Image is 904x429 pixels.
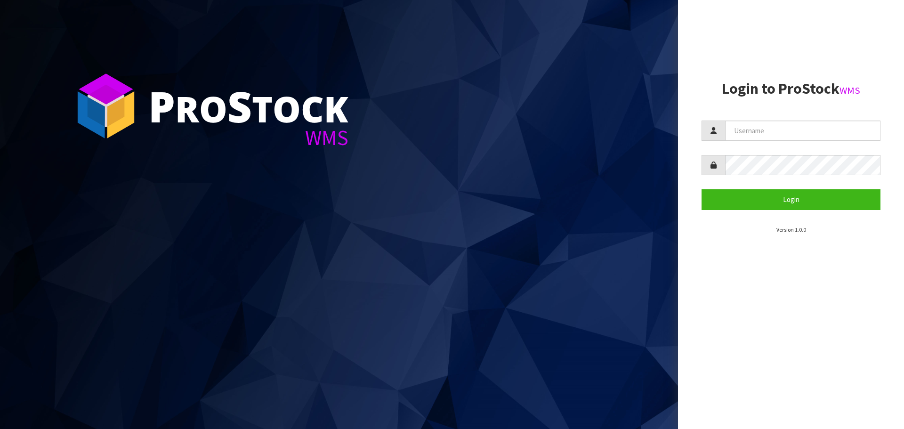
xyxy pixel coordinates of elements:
[702,189,880,210] button: Login
[725,121,880,141] input: Username
[148,127,348,148] div: WMS
[148,85,348,127] div: ro tock
[839,84,860,97] small: WMS
[71,71,141,141] img: ProStock Cube
[227,77,252,135] span: S
[702,81,880,97] h2: Login to ProStock
[776,226,806,233] small: Version 1.0.0
[148,77,175,135] span: P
